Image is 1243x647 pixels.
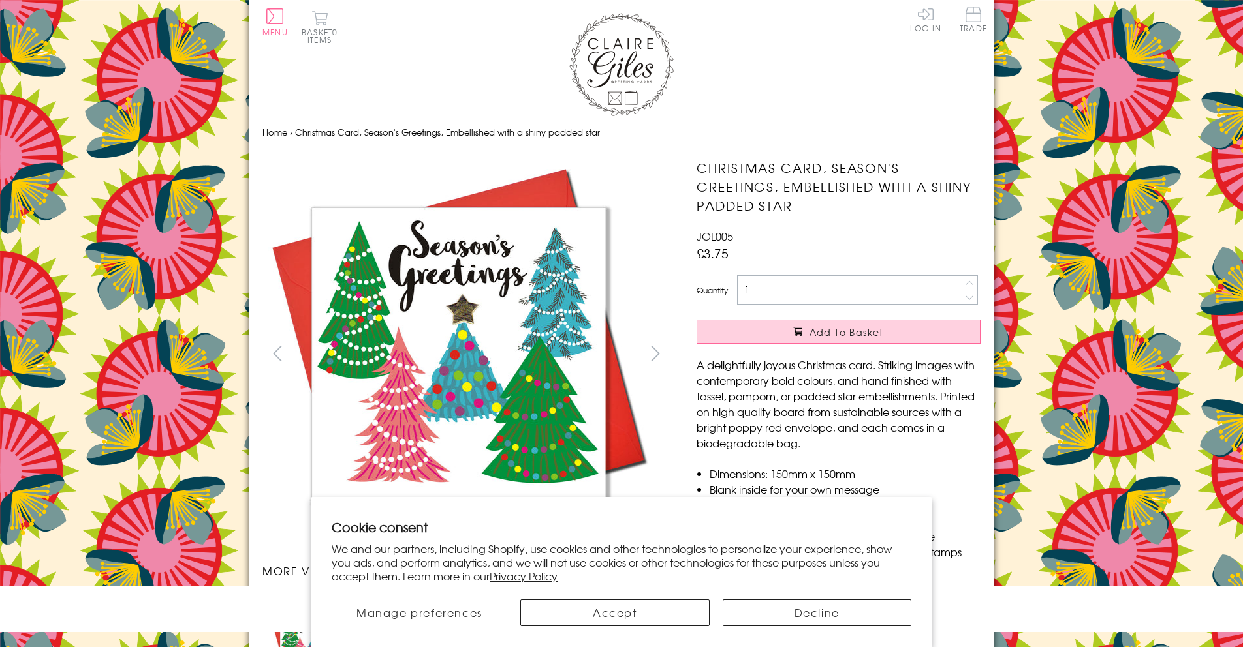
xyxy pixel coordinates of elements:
img: Christmas Card, Season's Greetings, Embellished with a shiny padded star [670,158,1062,550]
button: Menu [262,8,288,36]
p: A delightfully joyous Christmas card. Striking images with contemporary bold colours, and hand fi... [697,357,981,451]
span: 0 items [307,26,338,46]
img: Christmas Card, Season's Greetings, Embellished with a shiny padded star [262,158,654,550]
label: Quantity [697,284,728,296]
li: Blank inside for your own message [710,481,981,497]
button: prev [262,339,292,368]
span: Christmas Card, Season's Greetings, Embellished with a shiny padded star [295,126,600,138]
button: Manage preferences [332,599,507,626]
li: Dimensions: 150mm x 150mm [710,466,981,481]
img: Claire Giles Greetings Cards [569,13,674,116]
h2: Cookie consent [332,518,911,536]
button: Accept [520,599,710,626]
button: Basket0 items [302,10,338,44]
span: JOL005 [697,228,733,244]
span: › [290,126,292,138]
span: £3.75 [697,244,729,262]
button: next [641,339,670,368]
h3: More views [262,563,670,579]
a: Privacy Policy [490,568,558,584]
a: Trade [960,7,987,35]
nav: breadcrumbs [262,119,981,146]
h1: Christmas Card, Season's Greetings, Embellished with a shiny padded star [697,158,981,215]
p: We and our partners, including Shopify, use cookies and other technologies to personalize your ex... [332,542,911,582]
span: Manage preferences [356,605,482,620]
span: Add to Basket [810,325,884,339]
a: Home [262,126,287,138]
a: Log In [910,7,941,32]
button: Add to Basket [697,320,981,344]
span: Menu [262,26,288,38]
button: Decline [723,599,912,626]
span: Trade [960,7,987,32]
